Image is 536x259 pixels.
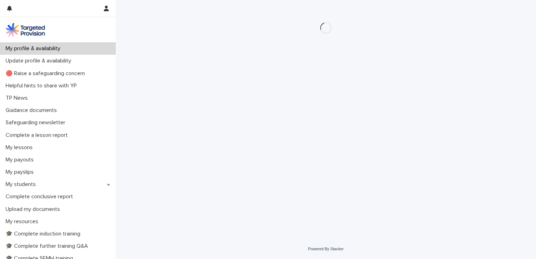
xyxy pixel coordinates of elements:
p: Update profile & availability [3,58,77,64]
img: M5nRWzHhSzIhMunXDL62 [6,23,45,37]
p: Complete a lesson report [3,132,73,139]
p: Upload my documents [3,206,66,213]
p: TP News [3,95,33,101]
p: My students [3,181,41,188]
a: Powered By Stacker [308,247,343,251]
p: 🔴 Raise a safeguarding concern [3,70,91,77]
p: Safeguarding newsletter [3,119,71,126]
p: My profile & availability [3,45,66,52]
p: My resources [3,218,44,225]
p: Guidance documents [3,107,62,114]
p: My payslips [3,169,39,175]
p: My lessons [3,144,38,151]
p: 🎓 Complete induction training [3,231,86,237]
p: My payouts [3,157,39,163]
p: Complete conclusive report [3,193,79,200]
p: 🎓 Complete further training Q&A [3,243,94,250]
p: Helpful hints to share with YP [3,82,82,89]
